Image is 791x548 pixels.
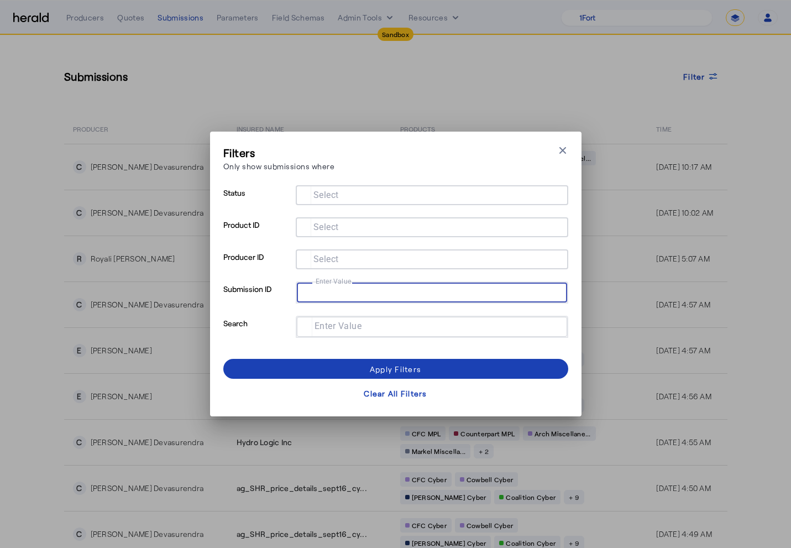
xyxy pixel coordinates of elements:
mat-label: Select [313,254,339,264]
mat-label: Select [313,222,339,232]
p: Producer ID [223,249,291,281]
mat-label: Enter Value [315,321,362,331]
mat-chip-grid: Selection [305,252,559,265]
mat-label: Enter Value [316,277,351,285]
button: Apply Filters [223,359,568,379]
h3: Filters [223,145,335,160]
mat-chip-grid: Selection [306,319,558,332]
p: Search [223,316,291,350]
p: Submission ID [223,281,291,316]
mat-label: Select [313,190,339,200]
div: Apply Filters [370,363,421,375]
mat-chip-grid: Selection [305,187,559,201]
p: Status [223,185,291,217]
p: Only show submissions where [223,160,335,172]
p: Product ID [223,217,291,249]
button: Clear All Filters [223,383,568,403]
mat-chip-grid: Selection [306,285,558,298]
div: Clear All Filters [364,388,427,399]
mat-chip-grid: Selection [305,220,559,233]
